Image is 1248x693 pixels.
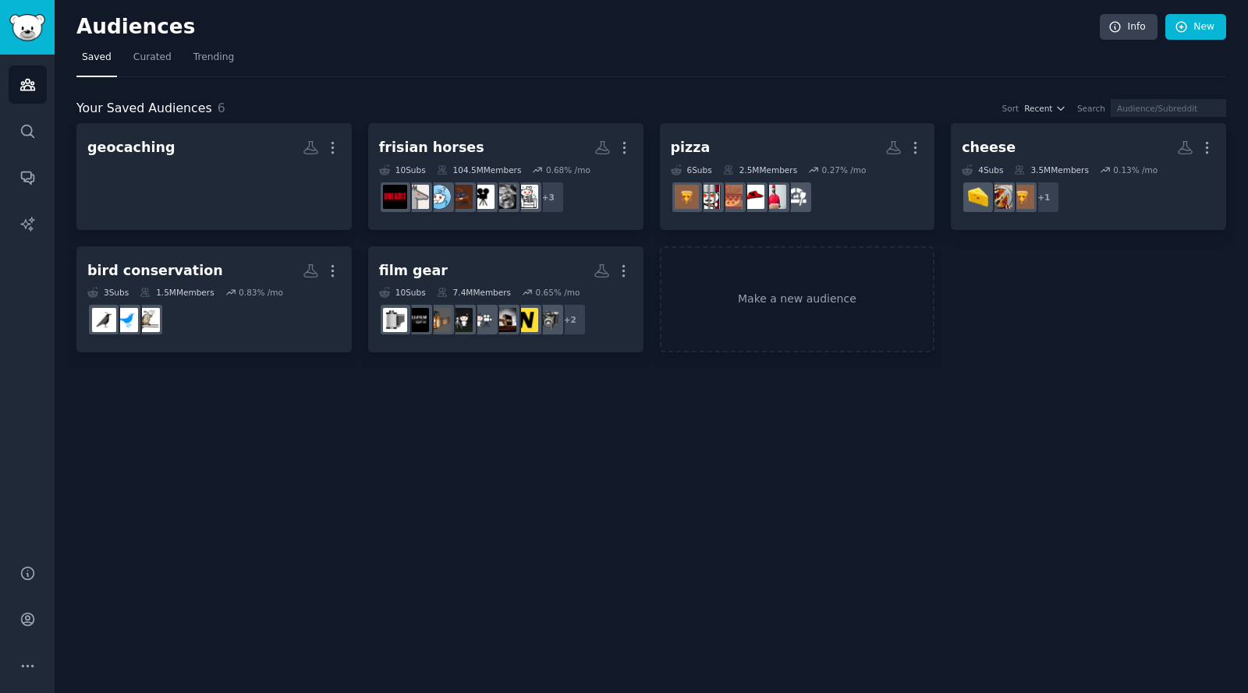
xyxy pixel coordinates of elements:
[962,164,1003,175] div: 4 Sub s
[427,308,451,332] img: AnalogCommunity
[492,308,516,332] img: filmmaking
[92,308,116,332] img: birding
[218,101,225,115] span: 6
[988,185,1012,209] img: grilledcheese
[193,51,234,65] span: Trending
[383,308,407,332] img: analog
[76,15,1100,40] h2: Audiences
[87,287,129,298] div: 3 Sub s
[379,261,448,281] div: film gear
[87,138,175,157] div: geocaching
[188,45,239,77] a: Trending
[448,308,473,332] img: timelapse
[660,246,935,353] a: Make a new audience
[379,138,484,157] div: frisian horses
[383,185,407,209] img: horror
[76,123,352,230] a: geocaching
[136,308,160,332] img: whatsthisbird
[718,185,743,209] img: GoodPizzaGreatPizza
[9,14,45,41] img: GummySearch logo
[76,246,352,353] a: bird conservation3Subs1.5MMembers0.83% /mowhatsthisbirdOrnithologybirding
[140,287,214,298] div: 1.5M Members
[379,164,426,175] div: 10 Sub s
[1113,164,1158,175] div: 0.13 % /mo
[470,185,495,209] img: MovieSuggestions
[368,246,643,353] a: film gear10Subs7.4MMembers0.65% /mo+2vintagecamerasNikonfilmmakingcinematographytimelapseAnalogCo...
[128,45,177,77] a: Curated
[514,185,538,209] img: movies
[1010,185,1034,209] img: Pizza
[133,51,172,65] span: Curated
[784,185,808,209] img: pizzaoven
[532,181,565,214] div: + 3
[437,164,522,175] div: 104.5M Members
[762,185,786,209] img: PizzaDrivers
[1024,103,1066,114] button: Recent
[723,164,797,175] div: 2.5M Members
[1002,103,1019,114] div: Sort
[87,261,223,281] div: bird conservation
[114,308,138,332] img: Ornithology
[1027,181,1060,214] div: + 1
[82,51,112,65] span: Saved
[448,185,473,209] img: shittymoviedetails
[514,308,538,332] img: Nikon
[470,308,495,332] img: cinematography
[697,185,721,209] img: PizzaCrimes
[740,185,764,209] img: FormerPizzaHuts
[427,185,451,209] img: AskReddit
[405,308,429,332] img: fujifilm
[536,287,580,298] div: 0.65 % /mo
[405,185,429,209] img: Equestrian
[962,138,1016,157] div: cheese
[671,138,711,157] div: pizza
[1111,99,1226,117] input: Audience/Subreddit
[379,287,426,298] div: 10 Sub s
[1165,14,1226,41] a: New
[1077,103,1105,114] div: Search
[492,185,516,209] img: moviescirclejerk
[554,303,587,336] div: + 2
[1100,14,1158,41] a: Info
[76,45,117,77] a: Saved
[671,164,712,175] div: 6 Sub s
[660,123,935,230] a: pizza6Subs2.5MMembers0.27% /mopizzaovenPizzaDriversFormerPizzaHutsGoodPizzaGreatPizzaPizzaCrimesP...
[437,287,511,298] div: 7.4M Members
[76,99,212,118] span: Your Saved Audiences
[675,185,699,209] img: Pizza
[822,164,867,175] div: 0.27 % /mo
[951,123,1226,230] a: cheese4Subs3.5MMembers0.13% /mo+1PizzagrilledcheeseCheese
[1024,103,1052,114] span: Recent
[368,123,643,230] a: frisian horses10Subs104.5MMembers0.68% /mo+3moviesmoviescirclejerkMovieSuggestionsshittymoviedeta...
[966,185,991,209] img: Cheese
[536,308,560,332] img: vintagecameras
[239,287,283,298] div: 0.83 % /mo
[1014,164,1088,175] div: 3.5M Members
[546,164,590,175] div: 0.68 % /mo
